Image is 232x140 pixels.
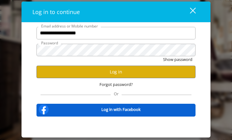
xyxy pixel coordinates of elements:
[99,81,133,87] span: Forgot password?
[178,5,200,18] button: close dialog
[163,56,192,63] button: Show password
[36,44,196,56] input: Password
[36,27,196,39] input: Email address or Mobile number
[36,66,196,78] button: Log in
[111,91,122,97] span: Or
[38,23,101,29] label: Email address or Mobile number
[37,103,50,116] img: facebook-logo
[183,7,195,17] div: close dialog
[101,106,141,113] b: Log in with Facebook
[38,40,61,46] label: Password
[32,8,80,16] span: Log in to continue
[82,121,150,134] iframe: Sign in with Google Button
